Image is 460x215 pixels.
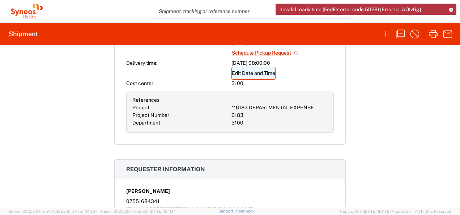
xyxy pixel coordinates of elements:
div: 6183 [231,111,328,119]
a: Schedule Pickup Request [231,47,299,59]
div: **6183 DEPARTMENTAL EXPENSE [231,104,328,111]
span: Server: 2025.20.0-db47332bad5 [9,209,98,214]
div: 07551684341 [126,198,334,205]
span: [DATE] 12:11:14 [150,209,176,214]
div: [EMAIL_ADDRESS][PERSON_NAME][DOMAIN_NAME] [126,205,334,213]
a: Support [218,209,237,213]
a: Edit Date and Time [231,67,276,80]
span: Cost center [126,80,153,86]
div: Department [132,119,229,127]
span: Delivery time: [126,60,157,66]
span: References [132,97,159,103]
span: Invalid ready time (FedEx error code 5028) [Error Id : AOIv6g] [281,6,421,13]
div: 3100 [231,80,334,87]
input: Shipment, tracking or reference number [153,4,341,18]
div: [DATE] 08:00:00 [231,59,334,67]
a: Feedback [236,209,255,213]
span: [DATE] 11:13:37 [71,209,98,214]
span: Client: 2025.20.0-8c6e0cf [101,209,176,214]
div: 3100 [231,119,328,127]
span: Requester information [126,166,205,173]
div: Project Number [132,111,229,119]
h2: Shipment [9,30,38,38]
span: Copyright © [DATE]-[DATE] Agistix Inc., All Rights Reserved [340,208,451,215]
span: [PERSON_NAME] [126,187,170,195]
div: Project [132,104,229,111]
